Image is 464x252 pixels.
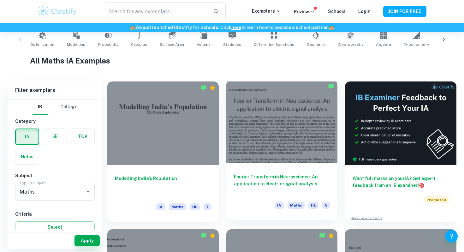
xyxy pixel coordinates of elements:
[16,129,39,144] button: IA
[200,232,207,239] img: Marked
[30,55,434,66] h1: All Maths IA Examples
[209,85,216,91] div: Premium
[328,83,334,89] img: Marked
[1,24,463,31] h6: We just launched Clastify for Schools. Click to learn how to become a school partner.
[15,211,95,218] h6: Criteria
[131,42,147,47] span: Calculus
[8,81,102,99] h6: Filter exemplars
[338,42,363,47] span: Cryptography
[223,42,241,47] span: Statistics
[328,9,346,14] a: Schools
[15,172,95,179] h6: Subject
[404,42,429,47] span: Trigonometry
[353,175,449,189] h6: Want full marks on your IA ? Get expert feedback from an IB examiner!
[345,81,456,222] a: Want full marks on yourIA? Get expert feedback from an IB examiner!PromotedAdvertise with Clastify
[160,42,184,47] span: Surface Area
[115,175,211,196] h6: Modelling India’s Population
[329,25,334,30] span: 🏫
[351,216,382,220] a: Advertise with Clastify
[74,235,100,246] button: Apply
[169,203,186,210] span: Maths
[200,85,207,91] img: Marked
[383,6,426,17] button: JOIN FOR FREE
[204,203,211,210] span: 7
[197,42,211,47] span: Volume
[319,232,325,239] img: Marked
[419,183,424,188] span: 🎯
[33,99,77,115] div: Filter type choice
[254,42,294,47] span: Differential Equations
[288,202,305,209] span: Maths
[445,230,458,243] button: Help and Feedback
[84,187,92,196] button: Open
[376,42,391,47] span: Algebra
[156,203,165,210] span: IA
[33,99,48,115] button: IB
[43,129,67,144] button: EE
[104,3,208,20] input: Search for any exemplars...
[424,196,449,203] span: Promoted
[252,8,281,15] p: Exemplars
[226,81,338,222] a: Fourier Transform in Neuroscience: An application to electric signal analysisIAMathsHL5
[294,8,315,15] p: Review
[67,42,86,47] span: Modelling
[60,99,77,115] button: College
[328,232,334,239] div: Premium
[308,202,318,209] span: HL
[358,9,371,14] a: Login
[38,5,78,18] img: Clastify logo
[307,42,325,47] span: Geometry
[130,25,135,30] span: 🏫
[71,129,94,144] button: TOK
[190,203,200,210] span: HL
[209,232,216,239] div: Premium
[345,81,456,165] img: Thumbnail
[15,221,95,233] button: Select
[107,81,219,222] a: Modelling India’s PopulationIAMathsHL7
[15,149,39,164] button: Notes
[20,180,46,185] label: Type a subject
[30,42,54,47] span: Optimization
[231,25,241,30] a: here
[275,202,284,209] span: IA
[322,202,330,209] span: 5
[234,173,330,194] h6: Fourier Transform in Neuroscience: An application to electric signal analysis
[15,118,95,125] h6: Category
[98,42,118,47] span: Probability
